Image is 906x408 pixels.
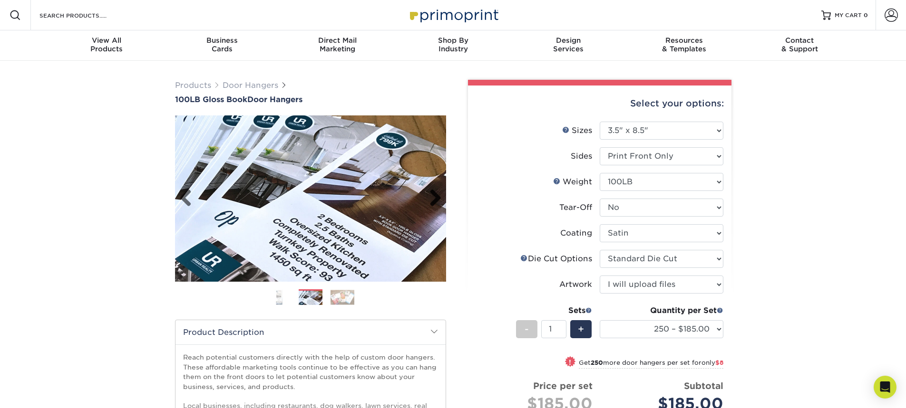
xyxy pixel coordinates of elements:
[175,81,211,90] a: Products
[49,36,165,45] span: View All
[571,151,592,162] div: Sides
[626,30,742,61] a: Resources& Templates
[164,30,280,61] a: BusinessCards
[626,36,742,53] div: & Templates
[2,379,81,405] iframe: Google Customer Reviews
[559,279,592,290] div: Artwork
[280,30,395,61] a: Direct MailMarketing
[395,36,511,45] span: Shop By
[520,253,592,265] div: Die Cut Options
[569,357,571,367] span: !
[864,12,868,19] span: 0
[49,30,165,61] a: View AllProducts
[476,85,724,122] div: Select your options:
[164,36,280,45] span: Business
[715,359,723,366] span: $8
[559,202,592,213] div: Tear-Off
[395,30,511,61] a: Shop ByIndustry
[560,228,592,239] div: Coating
[511,30,626,61] a: DesignServices
[175,115,446,282] img: 100LB Gloss Book 02
[742,36,857,45] span: Contact
[553,176,592,188] div: Weight
[331,290,354,304] img: Door Hangers 03
[533,380,593,391] strong: Price per set
[591,359,603,366] strong: 250
[701,359,723,366] span: only
[175,95,446,104] a: 100LB Gloss BookDoor Hangers
[175,95,247,104] span: 100LB Gloss Book
[525,322,529,336] span: -
[742,30,857,61] a: Contact& Support
[164,36,280,53] div: Cards
[267,289,291,305] img: Door Hangers 01
[579,359,723,369] small: Get more door hangers per set for
[175,95,446,104] h1: Door Hangers
[280,36,395,45] span: Direct Mail
[175,320,446,344] h2: Product Description
[835,11,862,19] span: MY CART
[280,36,395,53] div: Marketing
[511,36,626,53] div: Services
[406,5,501,25] img: Primoprint
[395,36,511,53] div: Industry
[49,36,165,53] div: Products
[742,36,857,53] div: & Support
[578,322,584,336] span: +
[511,36,626,45] span: Design
[39,9,131,21] input: SEARCH PRODUCTS.....
[626,36,742,45] span: Resources
[684,380,723,391] strong: Subtotal
[516,305,592,316] div: Sets
[600,305,723,316] div: Quantity per Set
[562,125,592,136] div: Sizes
[299,291,322,305] img: Door Hangers 02
[223,81,278,90] a: Door Hangers
[874,376,896,399] div: Open Intercom Messenger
